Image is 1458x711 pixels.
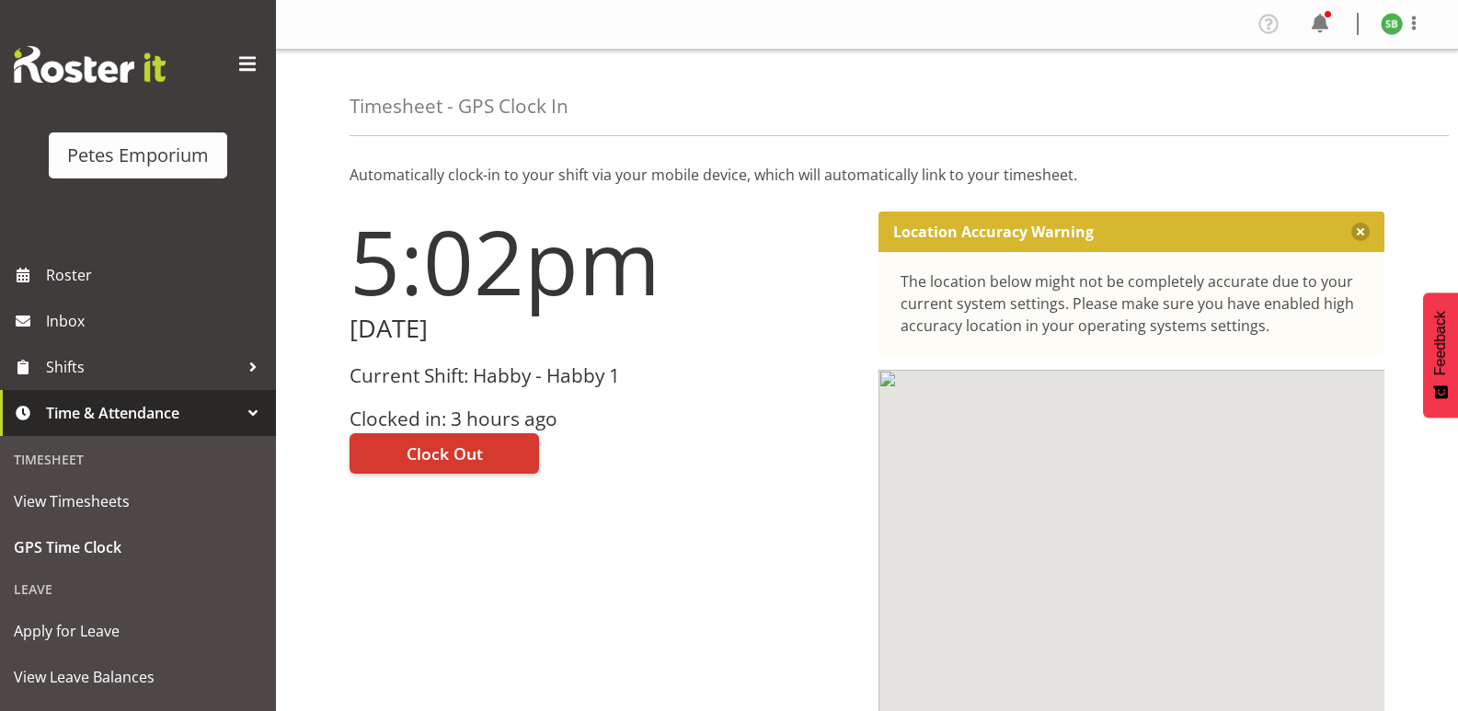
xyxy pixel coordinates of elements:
[1351,223,1370,241] button: Close message
[14,663,262,691] span: View Leave Balances
[46,307,267,335] span: Inbox
[1432,311,1449,375] span: Feedback
[46,261,267,289] span: Roster
[1381,13,1403,35] img: stephanie-burden9828.jpg
[14,533,262,561] span: GPS Time Clock
[350,164,1384,186] p: Automatically clock-in to your shift via your mobile device, which will automatically link to you...
[5,441,271,478] div: Timesheet
[5,570,271,608] div: Leave
[350,433,539,474] button: Clock Out
[46,399,239,427] span: Time & Attendance
[893,223,1094,241] p: Location Accuracy Warning
[14,487,262,515] span: View Timesheets
[350,212,856,311] h1: 5:02pm
[350,96,568,117] h4: Timesheet - GPS Clock In
[5,654,271,700] a: View Leave Balances
[350,365,856,386] h3: Current Shift: Habby - Habby 1
[901,270,1363,337] div: The location below might not be completely accurate due to your current system settings. Please m...
[407,442,483,465] span: Clock Out
[350,315,856,343] h2: [DATE]
[14,46,166,83] img: Rosterit website logo
[5,478,271,524] a: View Timesheets
[5,524,271,570] a: GPS Time Clock
[46,353,239,381] span: Shifts
[350,408,856,430] h3: Clocked in: 3 hours ago
[67,142,209,169] div: Petes Emporium
[1423,292,1458,418] button: Feedback - Show survey
[5,608,271,654] a: Apply for Leave
[14,617,262,645] span: Apply for Leave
